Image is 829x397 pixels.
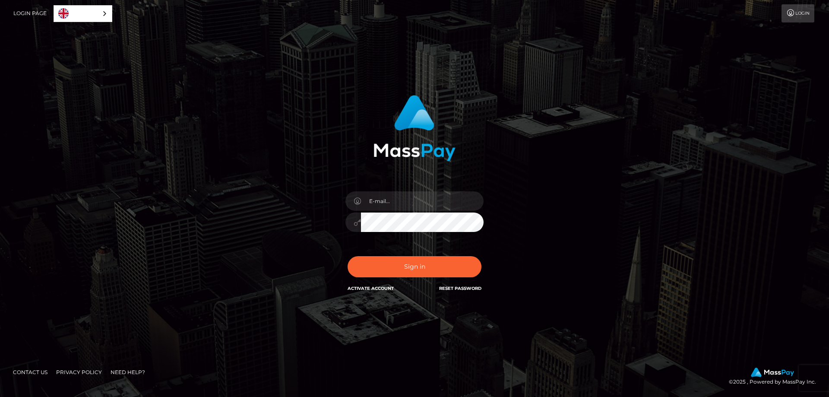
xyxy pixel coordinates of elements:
[782,4,814,22] a: Login
[54,6,112,22] a: English
[9,365,51,379] a: Contact Us
[54,5,112,22] div: Language
[107,365,149,379] a: Need Help?
[53,365,105,379] a: Privacy Policy
[54,5,112,22] aside: Language selected: English
[361,191,484,211] input: E-mail...
[373,95,456,161] img: MassPay Login
[13,4,47,22] a: Login Page
[348,286,394,291] a: Activate Account
[751,368,794,377] img: MassPay
[348,256,481,277] button: Sign in
[439,286,481,291] a: Reset Password
[729,368,823,387] div: © 2025 , Powered by MassPay Inc.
